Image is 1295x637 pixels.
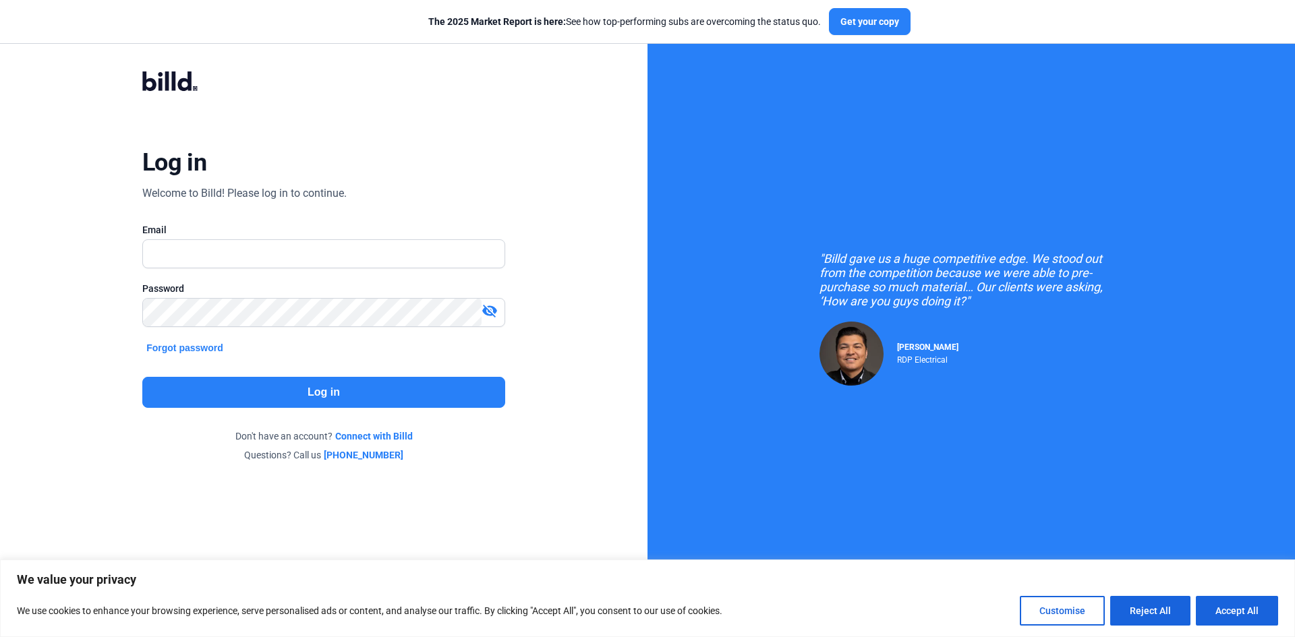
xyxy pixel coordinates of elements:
div: Don't have an account? [142,429,505,443]
button: Forgot password [142,340,227,355]
div: Welcome to Billd! Please log in to continue. [142,185,347,202]
button: Reject All [1110,596,1190,626]
div: RDP Electrical [897,352,958,365]
div: Email [142,223,505,237]
a: Connect with Billd [335,429,413,443]
button: Log in [142,377,505,408]
span: The 2025 Market Report is here: [428,16,566,27]
button: Accept All [1196,596,1278,626]
mat-icon: visibility_off [482,303,498,319]
a: [PHONE_NUMBER] [324,448,403,462]
p: We value your privacy [17,572,1278,588]
button: Get your copy [829,8,911,35]
div: Questions? Call us [142,448,505,462]
div: Log in [142,148,206,177]
span: [PERSON_NAME] [897,342,958,352]
img: Raul Pacheco [819,322,884,386]
div: See how top-performing subs are overcoming the status quo. [428,15,821,28]
div: "Billd gave us a huge competitive edge. We stood out from the competition because we were able to... [819,251,1123,308]
div: Password [142,282,505,295]
p: We use cookies to enhance your browsing experience, serve personalised ads or content, and analys... [17,603,722,619]
button: Customise [1020,596,1105,626]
